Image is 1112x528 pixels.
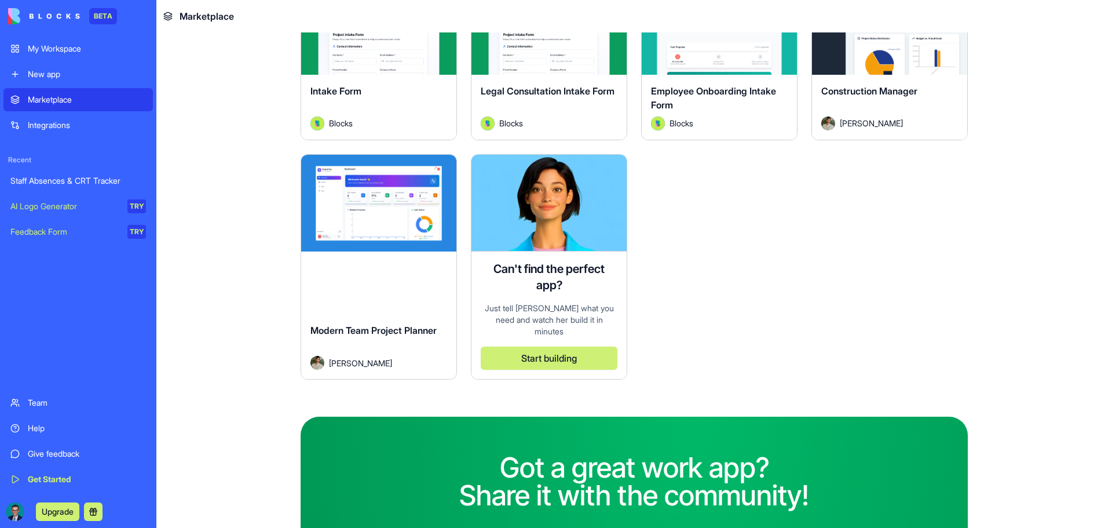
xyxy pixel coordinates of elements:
span: Blocks [670,117,693,129]
span: Construction Manager [821,85,917,97]
a: New app [3,63,153,86]
div: My Workspace [28,43,146,54]
img: Avatar [651,116,665,130]
span: Blocks [329,117,353,129]
div: BETA [89,8,117,24]
span: Legal Consultation Intake Form [481,85,614,97]
a: Give feedback [3,442,153,465]
div: TRY [127,199,146,213]
a: Upgrade [36,505,79,517]
a: Marketplace [3,88,153,111]
span: Intake Form [310,85,361,97]
div: Marketplace [28,94,146,105]
div: AI Logo Generator [10,201,119,212]
a: Ella AI assistantCan't find the perfect app?Just tell [PERSON_NAME] what you need and watch her b... [471,154,627,380]
img: Avatar [481,116,495,130]
a: AI Logo GeneratorTRY [3,195,153,218]
button: Upgrade [36,502,79,521]
img: ACg8ocIWlyrQpyC9rYw-i5p2BYllzGazdWR06BEnwygcaoTbuhncZJth=s96-c [6,502,24,521]
div: Get Started [28,474,146,485]
span: Modern Team Project Planner [310,325,437,336]
img: Avatar [310,356,324,370]
a: Staff Absences & CRT Tracker [3,169,153,192]
div: New app [28,68,146,80]
span: Employee Onboarding Intake Form [651,85,776,111]
a: Get Started [3,468,153,491]
div: Team [28,397,146,409]
span: [PERSON_NAME] [840,117,903,129]
img: Ella AI assistant [471,155,627,252]
div: Give feedback [28,448,146,460]
a: BETA [8,8,117,24]
a: Feedback FormTRY [3,220,153,243]
div: Staff Absences & CRT Tracker [10,175,146,187]
a: My Workspace [3,37,153,60]
img: Avatar [310,116,324,130]
span: [PERSON_NAME] [329,357,392,369]
img: logo [8,8,80,24]
div: Just tell [PERSON_NAME] what you need and watch her build it in minutes [481,303,617,337]
div: Help [28,423,146,434]
button: Start building [481,347,617,370]
a: Modern Team Project PlannerAvatar[PERSON_NAME] [301,154,457,380]
div: Integrations [28,119,146,131]
span: Recent [3,155,153,165]
div: Feedback Form [10,226,119,238]
img: Avatar [821,116,835,130]
a: Team [3,391,153,414]
h4: Can't find the perfect app? [481,261,617,293]
div: TRY [127,225,146,239]
h2: Got a great work app? Share it with the community! [459,454,809,509]
span: Blocks [499,117,523,129]
span: Marketplace [180,9,234,23]
a: Integrations [3,114,153,137]
a: Help [3,417,153,440]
